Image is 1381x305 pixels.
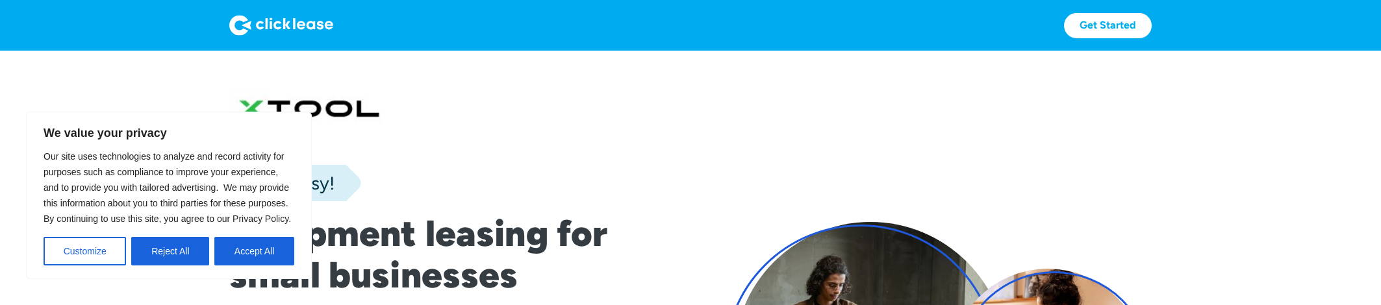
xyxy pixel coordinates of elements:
button: Accept All [214,237,294,265]
h1: Equipment leasing for small businesses [229,213,657,296]
img: Logo [229,15,333,36]
a: Get Started [1064,13,1152,38]
p: We value your privacy [44,125,294,141]
span: Our site uses technologies to analyze and record activity for purposes such as compliance to impr... [44,151,291,224]
button: Reject All [131,237,209,265]
button: Customize [44,237,126,265]
div: We value your privacy [26,112,312,279]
